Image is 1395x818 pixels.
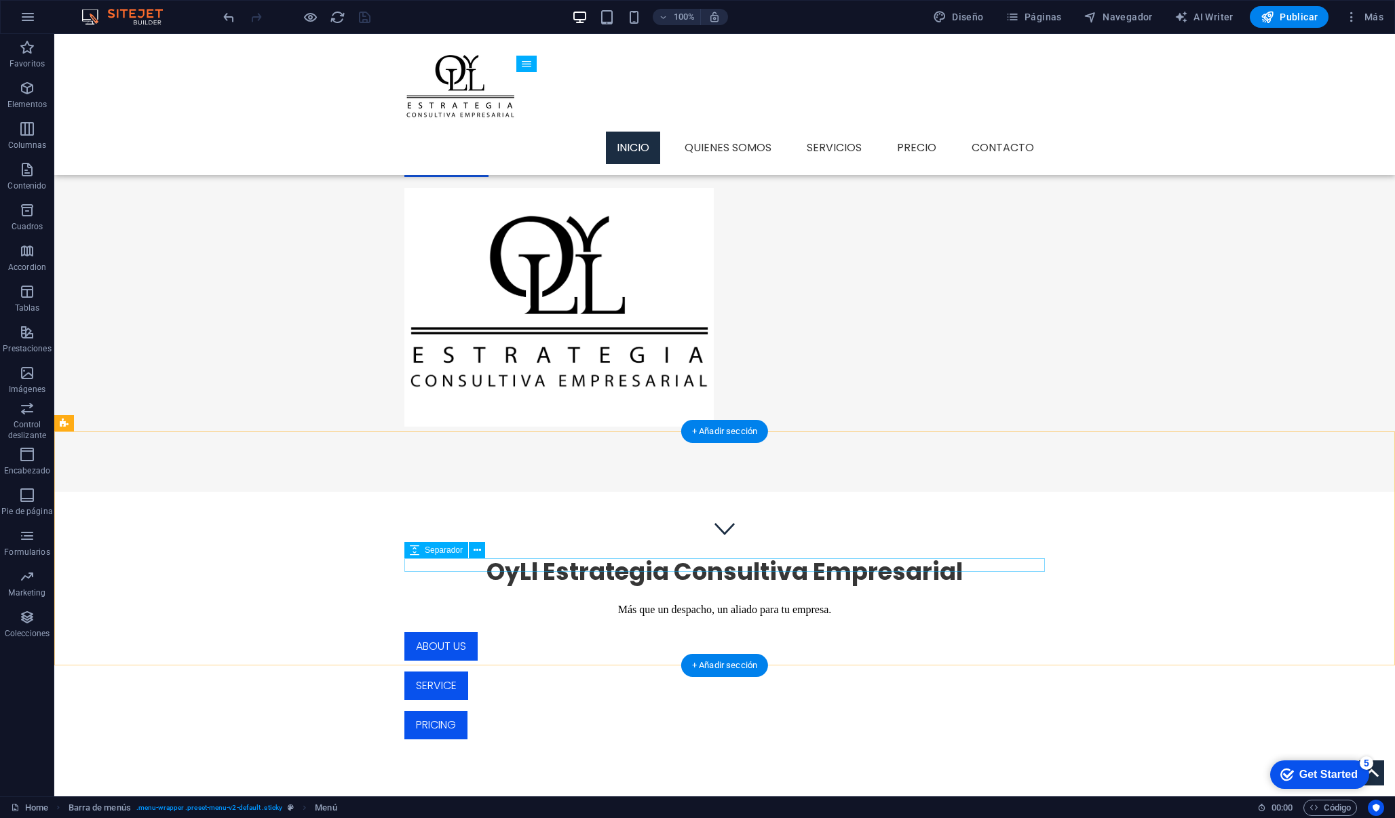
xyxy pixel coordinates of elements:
button: reload [329,9,345,25]
span: AI Writer [1174,10,1234,24]
p: Imágenes [9,384,45,395]
i: Deshacer: Cambiar páginas (Ctrl+Z) [221,9,237,25]
i: Volver a cargar página [330,9,345,25]
div: Get Started [40,15,98,27]
span: 00 00 [1272,800,1293,816]
div: + Añadir sección [681,420,768,443]
span: Navegador [1084,10,1153,24]
p: Contenido [7,180,46,191]
div: 5 [100,3,114,16]
img: Editor Logo [78,9,180,25]
p: Marketing [8,587,45,598]
button: AI Writer [1169,6,1239,28]
span: Páginas [1006,10,1062,24]
span: Código [1310,800,1351,816]
p: Tablas [15,303,40,313]
p: Colecciones [5,628,50,639]
h6: 100% [673,9,695,25]
span: . menu-wrapper .preset-menu-v2-default .sticky [136,800,282,816]
span: : [1281,802,1283,813]
p: Accordion [8,262,46,273]
span: Haz clic para seleccionar y doble clic para editar [69,800,131,816]
button: Publicar [1250,6,1329,28]
p: Prestaciones [3,343,51,354]
p: Columnas [8,140,47,151]
p: Formularios [4,547,50,558]
button: Más [1339,6,1389,28]
p: Elementos [7,99,47,110]
p: Encabezado [4,465,50,476]
h6: Tiempo de la sesión [1257,800,1293,816]
span: Haz clic para seleccionar y doble clic para editar [315,800,337,816]
span: Separador [425,546,463,554]
button: Código [1303,800,1357,816]
button: 100% [653,9,701,25]
span: Diseño [933,10,984,24]
button: undo [221,9,237,25]
button: Usercentrics [1368,800,1384,816]
nav: breadcrumb [69,800,337,816]
div: Get Started 5 items remaining, 0% complete [11,7,110,35]
span: Publicar [1261,10,1318,24]
button: Diseño [928,6,989,28]
div: Diseño (Ctrl+Alt+Y) [928,6,989,28]
button: Navegador [1078,6,1158,28]
p: Cuadros [12,221,43,232]
i: Al redimensionar, ajustar el nivel de zoom automáticamente para ajustarse al dispositivo elegido. [708,11,721,23]
div: + Añadir sección [681,654,768,677]
i: Este elemento es un preajuste personalizable [288,804,294,811]
a: Haz clic para cancelar la selección y doble clic para abrir páginas [11,800,48,816]
button: Páginas [1000,6,1067,28]
p: Favoritos [9,58,45,69]
p: Pie de página [1,506,52,517]
span: Más [1345,10,1383,24]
